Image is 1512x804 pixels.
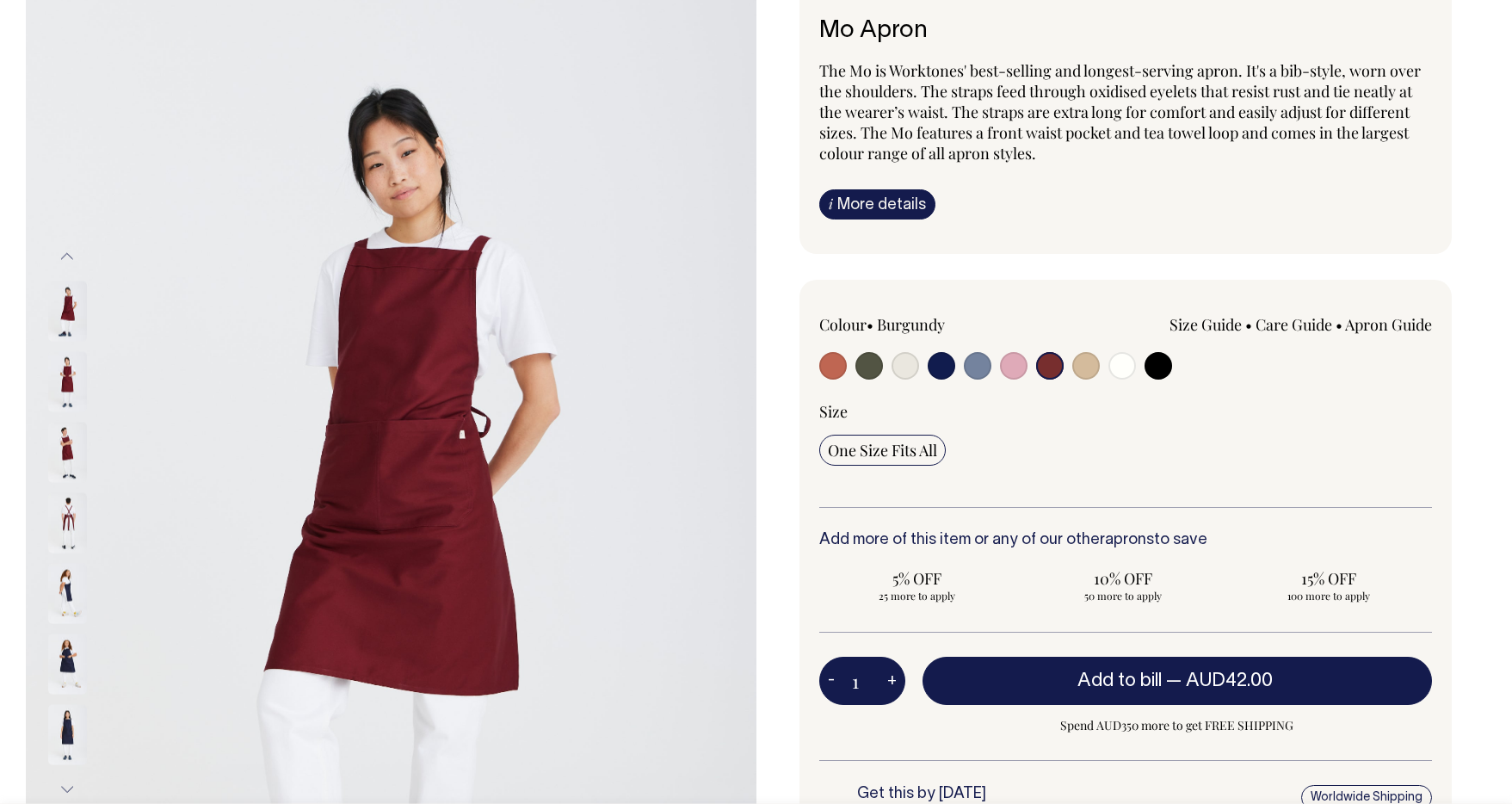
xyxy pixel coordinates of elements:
span: 5% OFF [828,568,1006,589]
a: iMore details [819,189,935,220]
span: 25 more to apply [828,589,1006,603]
span: • [867,314,873,335]
img: dark-navy [48,705,87,765]
h6: Get this by [DATE] [857,786,1154,803]
a: aprons [1105,533,1154,547]
span: 15% OFF [1239,568,1417,589]
img: burgundy [48,493,87,554]
img: dark-navy [48,634,87,695]
span: The Mo is Worktones' best-selling and longest-serving apron. It's a bib-style, worn over the shou... [819,60,1421,164]
span: Add to bill [1077,672,1162,690]
button: Previous [54,238,80,276]
span: 10% OFF [1034,568,1212,589]
h6: Mo Apron [819,18,1433,45]
div: Colour [819,314,1065,335]
button: Add to bill —AUD42.00 [923,657,1433,705]
img: burgundy [48,281,87,342]
span: Spend AUD350 more to get FREE SHIPPING [923,715,1433,736]
div: Size [819,401,1433,422]
input: One Size Fits All [819,435,946,466]
a: Care Guide [1256,314,1332,335]
span: • [1336,314,1342,335]
button: + [879,664,905,698]
label: Burgundy [877,314,945,335]
span: i [829,195,833,213]
input: 10% OFF 50 more to apply [1025,563,1220,608]
input: 15% OFF 100 more to apply [1231,563,1426,608]
span: 50 more to apply [1034,589,1212,603]
input: 5% OFF 25 more to apply [819,563,1015,608]
span: AUD42.00 [1186,672,1273,690]
button: - [819,664,843,698]
img: burgundy [48,352,87,412]
img: burgundy [48,423,87,483]
a: Size Guide [1169,314,1242,335]
img: dark-navy [48,564,87,624]
span: One Size Fits All [828,440,937,461]
span: 100 more to apply [1239,589,1417,603]
span: — [1166,672,1277,690]
h6: Add more of this item or any of our other to save [819,532,1433,549]
span: • [1245,314,1252,335]
a: Apron Guide [1345,314,1432,335]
